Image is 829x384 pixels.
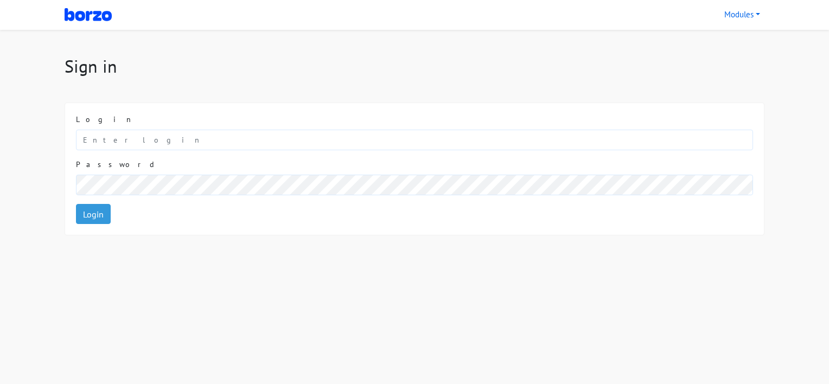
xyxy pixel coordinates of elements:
[65,7,112,22] img: Borzo - Fast and flexible intra-city delivery for businesses and individuals
[76,130,753,150] input: Enter login
[720,4,764,25] a: Modules
[76,114,137,125] label: Login
[65,56,764,76] h1: Sign in
[76,159,155,170] label: Password
[76,204,111,225] a: Login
